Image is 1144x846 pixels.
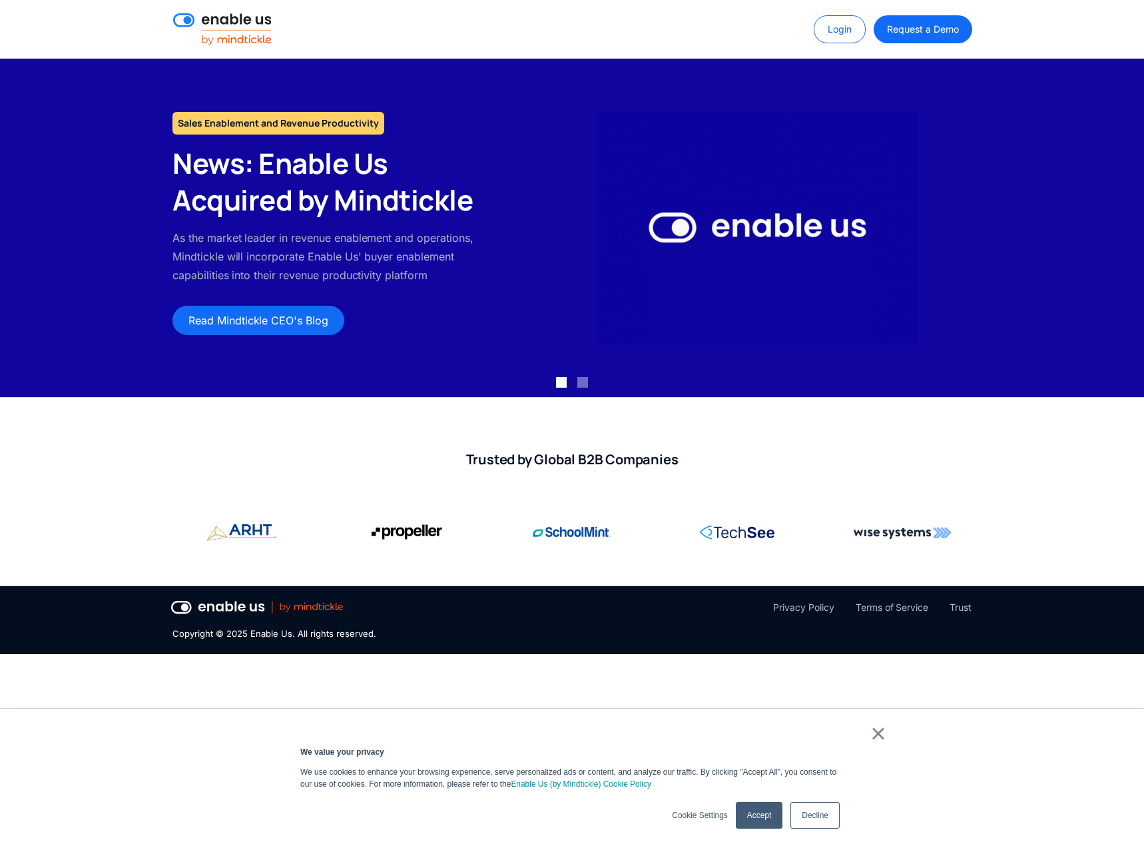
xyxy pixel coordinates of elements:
[1091,59,1144,397] div: next slide
[854,519,952,546] img: Wise Systems corporate logo
[300,747,384,757] strong: We value your privacy
[1083,785,1144,846] iframe: Qualified Messenger
[533,519,611,546] img: SchoolMint corporate logo
[856,600,928,616] a: Terms of Service
[814,15,866,43] a: Login
[874,15,972,43] a: Request a Demo
[172,306,344,335] a: Read Mindtickle CEO's Blog
[206,519,277,546] img: Propeller Aero corporate logo
[672,809,727,821] a: Cookie Settings
[556,377,567,388] div: Show slide 1 of 2
[950,600,972,616] a: Trust
[577,377,588,388] div: Show slide 2 of 2
[790,802,840,829] a: Decline
[870,727,886,739] a: ×
[172,112,384,135] h1: Sales Enablement and Revenue Productivity
[773,600,834,616] a: Privacy Policy
[372,519,442,546] img: Propeller Aero corporate logo
[172,145,490,218] h2: News: Enable Us Acquired by Mindtickle
[172,628,376,641] div: Copyright © 2025 Enable Us. All rights reserved.
[700,519,774,546] img: RingCentral corporate logo
[300,766,844,790] p: We use cookies to enhance your browsing experience, serve personalized ads or content, and analyz...
[172,228,490,284] p: As the market leader in revenue enablement and operations, Mindtickle will incorporate Enable Us'...
[597,112,917,344] img: Enable Us by Mindtickle
[172,451,972,468] h2: Trusted by Global B2B Companies
[511,778,651,790] a: Enable Us (by Mindtickle) Cookie Policy
[736,802,782,829] a: Accept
